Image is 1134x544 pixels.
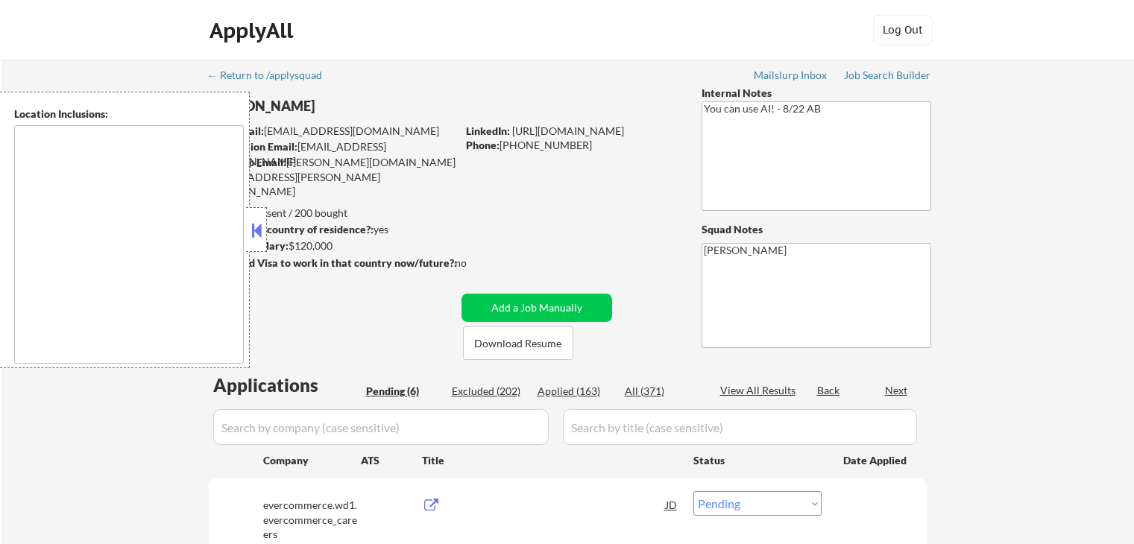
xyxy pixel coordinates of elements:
[207,70,336,80] div: ← Return to /applysquad
[455,256,497,271] div: no
[208,206,456,221] div: 163 sent / 200 bought
[664,491,679,518] div: JD
[720,383,800,398] div: View All Results
[213,376,361,394] div: Applications
[754,69,828,84] a: Mailslurp Inbox
[873,15,933,45] button: Log Out
[563,409,917,445] input: Search by title (case sensitive)
[422,453,679,468] div: Title
[452,384,526,399] div: Excluded (202)
[210,124,456,139] div: [EMAIL_ADDRESS][DOMAIN_NAME]
[466,124,510,137] strong: LinkedIn:
[538,384,612,399] div: Applied (163)
[844,70,931,80] div: Job Search Builder
[466,139,500,151] strong: Phone:
[693,446,822,473] div: Status
[512,124,624,137] a: [URL][DOMAIN_NAME]
[208,238,456,253] div: $120,000
[817,383,841,398] div: Back
[843,453,909,468] div: Date Applied
[625,384,699,399] div: All (371)
[366,384,441,399] div: Pending (6)
[207,69,336,84] a: ← Return to /applysquad
[462,294,612,322] button: Add a Job Manually
[702,86,931,101] div: Internal Notes
[14,107,244,121] div: Location Inclusions:
[208,223,374,235] strong: Can work in country of residence?:
[702,222,931,237] div: Squad Notes
[463,326,573,360] button: Download Resume
[361,453,422,468] div: ATS
[209,155,456,199] div: [PERSON_NAME][DOMAIN_NAME][EMAIL_ADDRESS][PERSON_NAME][DOMAIN_NAME]
[209,256,457,269] strong: Will need Visa to work in that country now/future?:
[885,383,909,398] div: Next
[263,453,361,468] div: Company
[213,409,549,445] input: Search by company (case sensitive)
[210,139,456,168] div: [EMAIL_ADDRESS][DOMAIN_NAME]
[466,138,677,153] div: [PHONE_NUMBER]
[209,97,515,116] div: [PERSON_NAME]
[263,498,361,542] div: evercommerce.wd1.evercommerce_careers
[208,222,452,237] div: yes
[754,70,828,80] div: Mailslurp Inbox
[210,18,297,43] div: ApplyAll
